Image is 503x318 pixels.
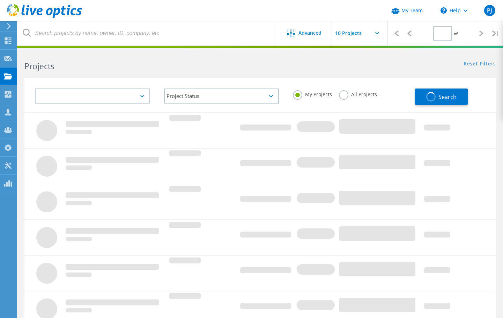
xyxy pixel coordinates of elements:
[339,90,377,97] label: All Projects
[293,90,332,97] label: My Projects
[388,21,402,46] div: |
[164,89,279,104] div: Project Status
[487,8,492,13] span: PJ
[438,93,457,101] span: Search
[415,89,468,105] button: Search
[454,31,458,37] span: of
[441,7,447,14] svg: \n
[24,61,54,72] b: Projects
[7,15,82,20] a: Live Optics Dashboard
[489,21,503,46] div: |
[298,30,321,35] span: Advanced
[464,61,496,67] a: Reset Filters
[17,21,276,45] input: Search projects by name, owner, ID, company, etc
